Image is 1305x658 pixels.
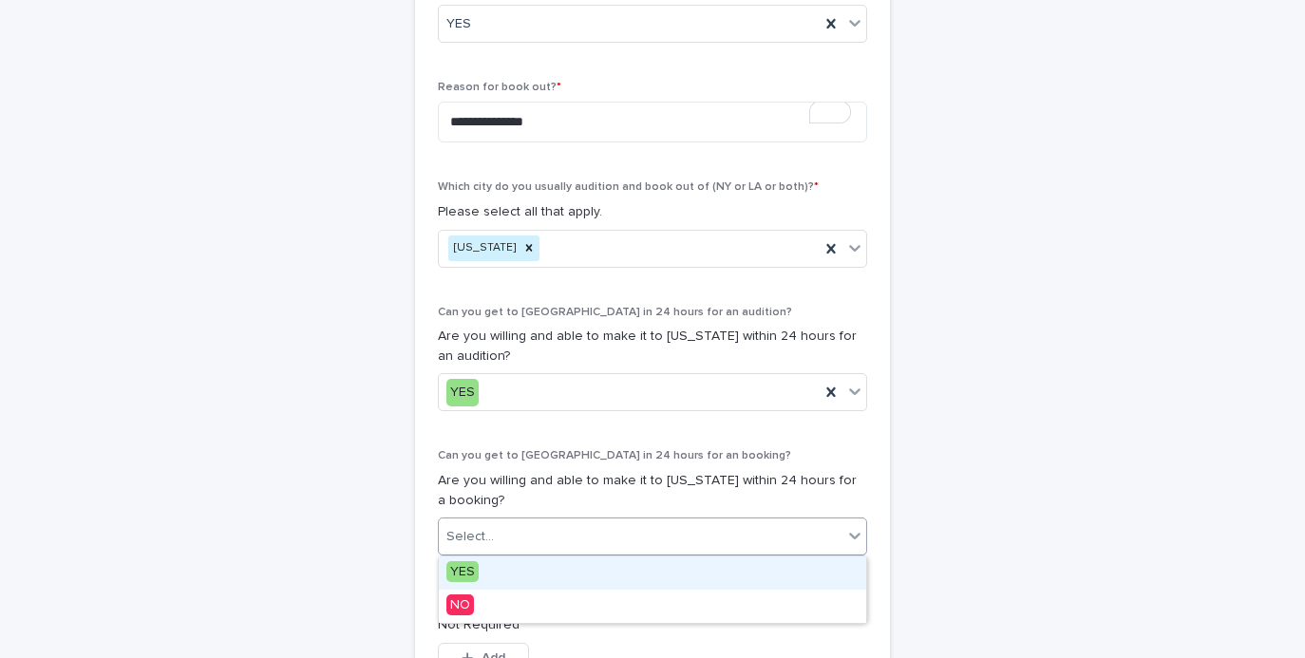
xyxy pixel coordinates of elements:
div: YES [439,556,866,590]
span: NO [446,594,474,615]
textarea: To enrich screen reader interactions, please activate Accessibility in Grammarly extension settings [438,102,867,142]
div: [US_STATE] [448,235,519,261]
div: Select... [446,527,494,547]
span: Reason for book out? [438,82,561,93]
div: YES [446,379,479,406]
p: Are you willing and able to make it to [US_STATE] within 24 hours for an audition? [438,327,867,367]
div: NO [439,590,866,623]
span: YES [446,14,471,34]
p: Not Required [438,615,867,635]
p: Please select all that apply. [438,202,867,222]
span: Which city do you usually audition and book out of (NY or LA or both)? [438,181,819,193]
span: Can you get to [GEOGRAPHIC_DATA] in 24 hours for an audition? [438,307,792,318]
span: Can you get to [GEOGRAPHIC_DATA] in 24 hours for an booking? [438,450,791,461]
span: YES [446,561,479,582]
p: Are you willing and able to make it to [US_STATE] within 24 hours for a booking? [438,471,867,511]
